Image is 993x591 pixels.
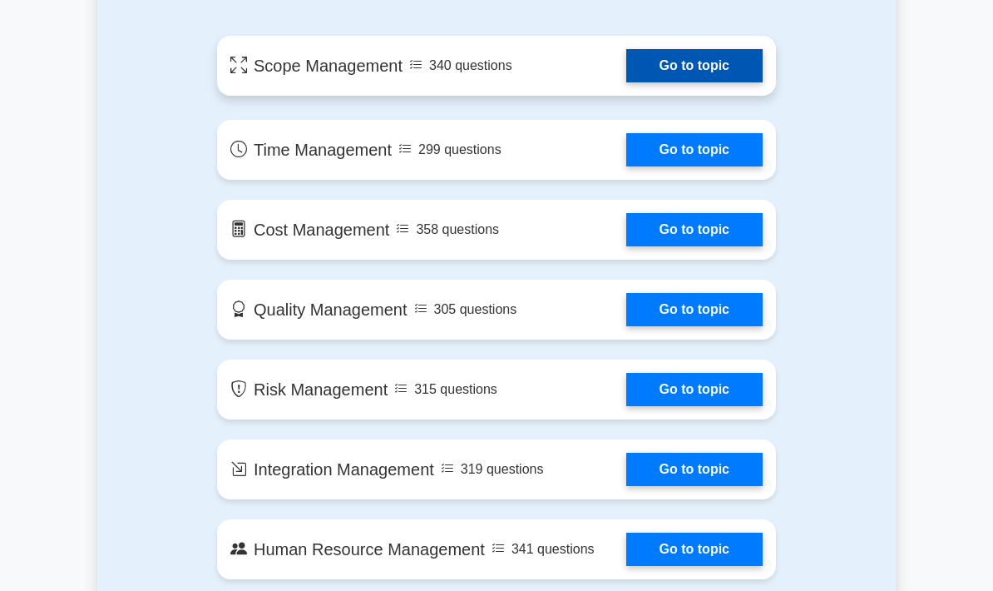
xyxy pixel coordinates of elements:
a: Go to topic [626,293,763,326]
a: Go to topic [626,133,763,166]
a: Go to topic [626,213,763,246]
a: Go to topic [626,373,763,406]
a: Go to topic [626,49,763,82]
a: Go to topic [626,453,763,486]
a: Go to topic [626,533,763,566]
